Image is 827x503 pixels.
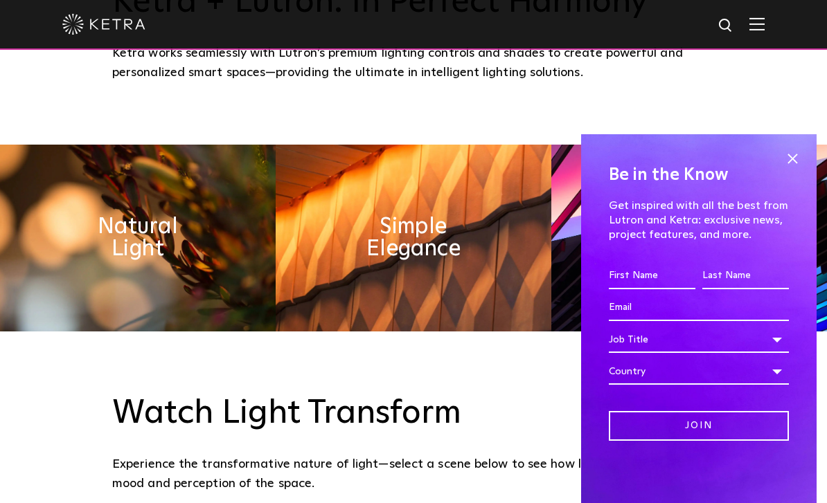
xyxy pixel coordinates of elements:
[112,394,715,434] h3: Watch Light Transform
[345,216,483,260] h2: Simple Elegance
[69,216,207,260] h2: Natural Light
[551,145,827,331] img: flexible_timeless_ketra
[112,44,715,83] div: Ketra works seamlessly with Lutron’s premium lighting controls and shades to create powerful and ...
[62,14,145,35] img: ketra-logo-2019-white
[609,199,789,241] p: Get inspired with all the best from Lutron and Ketra: exclusive news, project features, and more.
[112,455,715,494] p: Experience the transformative nature of light—select a scene below to see how lighting shifts the...
[609,263,695,289] input: First Name
[702,263,789,289] input: Last Name
[609,162,789,188] h4: Be in the Know
[749,17,765,30] img: Hamburger%20Nav.svg
[609,411,789,441] input: Join
[718,17,735,35] img: search icon
[609,327,789,353] div: Job Title
[609,358,789,385] div: Country
[609,295,789,321] input: Email
[276,145,551,331] img: simple_elegance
